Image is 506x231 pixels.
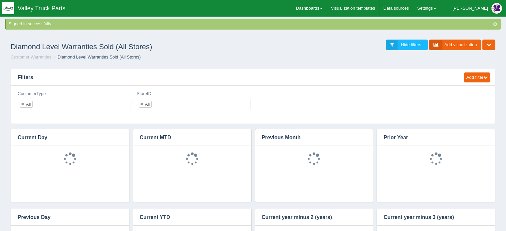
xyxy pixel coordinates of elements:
h3: Previous Day [11,209,119,226]
label: StoreID [137,91,151,97]
a: Customer Warranties [11,55,51,59]
h3: Prior Year [377,129,485,146]
h3: Filters [11,69,458,86]
h3: Current YTD [133,209,241,226]
img: Profile Picture [491,3,502,14]
div: All [145,102,150,106]
a: Add visualization [429,40,481,51]
h1: Diamond Level Warranties Sold (All Stores) [11,40,253,54]
label: CustomerType [18,91,46,97]
div: [PERSON_NAME] [452,2,488,15]
h3: Current MTD [133,129,241,146]
div: Signed in successfully. [9,21,499,27]
h3: Previous Month [255,129,363,146]
img: q1blfpkbivjhsugxdrfq.png [2,2,14,14]
span: Valley Truck Parts [18,5,66,12]
span: Hide filters [401,42,421,47]
h3: Current year minus 3 (years) [377,209,485,226]
div: All [26,102,31,106]
li: Diamond Level Warranties Sold (All Stores) [53,54,141,60]
h3: Current year minus 2 (years) [255,209,363,226]
h3: Current Day [11,129,119,146]
a: Hide filters [386,40,428,51]
button: Add filter [464,72,490,83]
